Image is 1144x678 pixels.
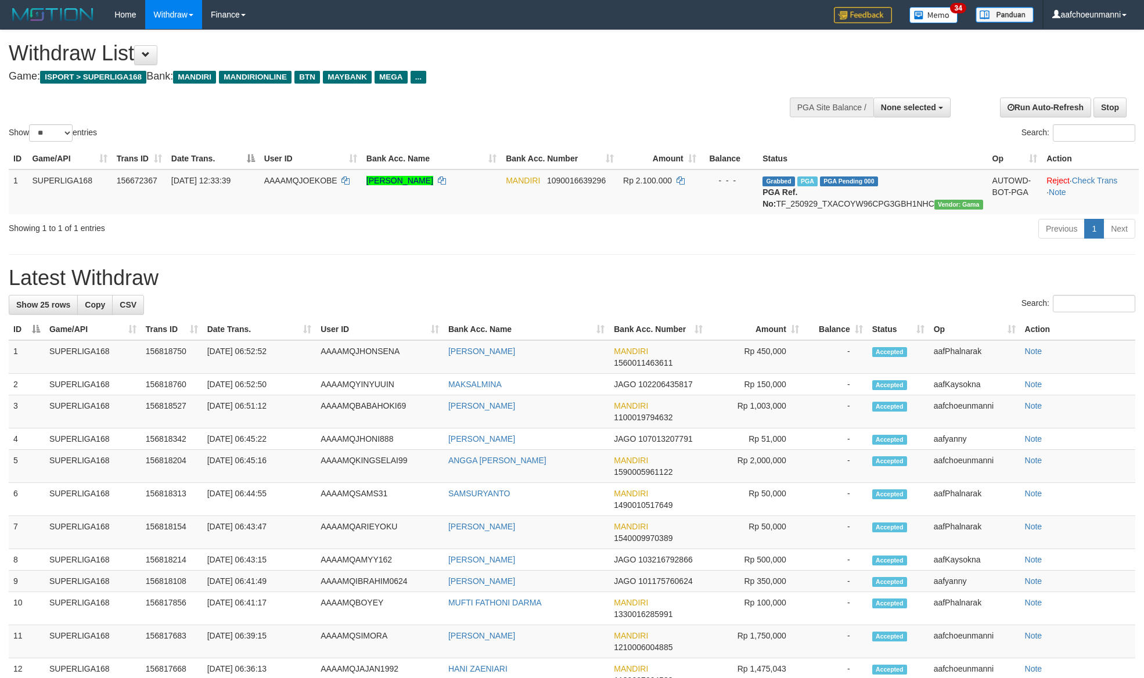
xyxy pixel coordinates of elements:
[872,665,907,675] span: Accepted
[316,592,444,625] td: AAAAMQBOYEY
[614,456,648,465] span: MANDIRI
[872,435,907,445] span: Accepted
[614,533,672,543] span: Copy 1540009970389 to clipboard
[1038,219,1085,239] a: Previous
[1025,401,1042,410] a: Note
[834,7,892,23] img: Feedback.jpg
[316,428,444,450] td: AAAAMQJHONI888
[203,319,316,340] th: Date Trans.: activate to sort column ascending
[375,71,408,84] span: MEGA
[9,450,45,483] td: 5
[1025,347,1042,356] a: Note
[872,556,907,565] span: Accepted
[260,148,362,169] th: User ID: activate to sort column ascending
[1025,576,1042,586] a: Note
[976,7,1034,23] img: panduan.png
[614,555,636,564] span: JAGO
[141,516,203,549] td: 156818154
[929,516,1020,549] td: aafPhalnarak
[171,176,231,185] span: [DATE] 12:33:39
[45,625,141,658] td: SUPERLIGA168
[112,295,144,315] a: CSV
[1025,456,1042,465] a: Note
[45,340,141,374] td: SUPERLIGA168
[1025,489,1042,498] a: Note
[707,374,804,395] td: Rp 150,000
[638,555,692,564] span: Copy 103216792866 to clipboard
[762,187,797,208] b: PGA Ref. No:
[707,571,804,592] td: Rp 350,000
[804,549,868,571] td: -
[762,176,795,186] span: Grabbed
[872,577,907,587] span: Accepted
[501,148,618,169] th: Bank Acc. Number: activate to sort column ascending
[9,319,45,340] th: ID: activate to sort column descending
[1049,187,1066,197] a: Note
[141,340,203,374] td: 156818750
[40,71,146,84] span: ISPORT > SUPERLIGA168
[316,374,444,395] td: AAAAMQYINYUUIN
[1072,176,1118,185] a: Check Trans
[929,428,1020,450] td: aafyanny
[45,483,141,516] td: SUPERLIGA168
[9,148,27,169] th: ID
[614,500,672,510] span: Copy 1490010517649 to clipboard
[219,71,292,84] span: MANDIRIONLINE
[804,516,868,549] td: -
[1025,631,1042,640] a: Note
[638,380,692,389] span: Copy 102206435817 to clipboard
[614,358,672,367] span: Copy 1560011463611 to clipboard
[804,625,868,658] td: -
[804,592,868,625] td: -
[9,42,751,65] h1: Withdraw List
[141,319,203,340] th: Trans ID: activate to sort column ascending
[614,489,648,498] span: MANDIRI
[1020,319,1135,340] th: Action
[141,483,203,516] td: 156818313
[448,576,515,586] a: [PERSON_NAME]
[929,592,1020,625] td: aafPhalnarak
[9,340,45,374] td: 1
[929,374,1020,395] td: aafKaysokna
[988,169,1042,214] td: AUTOWD-BOT-PGA
[203,395,316,428] td: [DATE] 06:51:12
[316,571,444,592] td: AAAAMQIBRAHIM0624
[929,340,1020,374] td: aafPhalnarak
[614,631,648,640] span: MANDIRI
[758,169,987,214] td: TF_250929_TXACOYW96CPG3GBH1NHC
[366,176,433,185] a: [PERSON_NAME]
[934,200,983,210] span: Vendor URL: https://trx31.1velocity.biz
[9,6,97,23] img: MOTION_logo.png
[707,625,804,658] td: Rp 1,750,000
[316,483,444,516] td: AAAAMQSAMS31
[614,401,648,410] span: MANDIRI
[623,176,672,185] span: Rp 2.100.000
[448,555,515,564] a: [PERSON_NAME]
[872,632,907,641] span: Accepted
[804,319,868,340] th: Balance: activate to sort column ascending
[448,380,502,389] a: MAKSALMINA
[758,148,987,169] th: Status
[614,347,648,356] span: MANDIRI
[929,625,1020,658] td: aafchoeunmanni
[881,103,936,112] span: None selected
[173,71,216,84] span: MANDIRI
[872,522,907,532] span: Accepted
[444,319,609,340] th: Bank Acc. Name: activate to sort column ascending
[1053,124,1135,142] input: Search:
[141,571,203,592] td: 156818108
[1093,98,1127,117] a: Stop
[45,374,141,395] td: SUPERLIGA168
[448,456,546,465] a: ANGGA [PERSON_NAME]
[1042,169,1139,214] td: · ·
[614,576,636,586] span: JAGO
[872,402,907,412] span: Accepted
[203,428,316,450] td: [DATE] 06:45:22
[316,319,444,340] th: User ID: activate to sort column ascending
[45,571,141,592] td: SUPERLIGA168
[1025,522,1042,531] a: Note
[27,148,111,169] th: Game/API: activate to sort column ascending
[707,319,804,340] th: Amount: activate to sort column ascending
[141,374,203,395] td: 156818760
[316,625,444,658] td: AAAAMQSIMORA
